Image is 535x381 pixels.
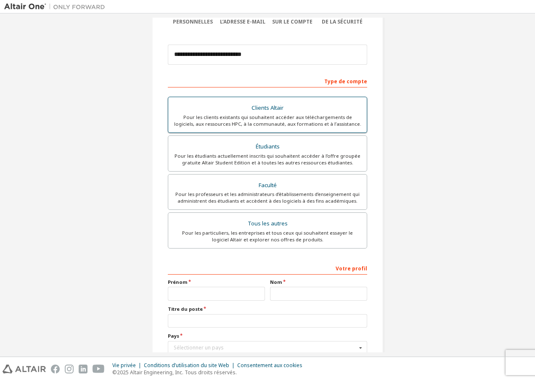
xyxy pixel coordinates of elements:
div: Pour les professeurs et les administrateurs d’établissements d’enseignement qui administrent des ... [173,191,362,204]
div: Faculté [173,180,362,191]
div: Pour les étudiants actuellement inscrits qui souhaitent accéder à l’offre groupée gratuite Altair... [173,153,362,166]
div: Vie privée [112,362,144,369]
div: Étudiants [173,141,362,153]
div: Vérifier l’adresse e-mail [218,12,268,25]
label: Pays [168,333,367,339]
div: Informations personnelles [168,12,218,25]
div: Consentement aux cookies [237,362,307,369]
img: altair_logo.svg [3,365,46,373]
div: Sélectionner un pays [174,345,357,350]
label: Nom [270,279,367,286]
label: Titre du poste [168,306,367,312]
label: Prénom [168,279,265,286]
div: Tous les autres [173,218,362,230]
img: Altair One [4,3,109,11]
div: Configuration de la sécurité [318,12,368,25]
div: Informations sur le compte [267,12,318,25]
div: Pour les particuliers, les entreprises et tous ceux qui souhaitent essayer le logiciel Altair et ... [173,230,362,243]
img: linkedin.svg [79,365,87,373]
p: © [112,369,307,376]
img: youtube.svg [93,365,105,373]
div: Conditions d’utilisation du site Web [144,362,237,369]
img: facebook.svg [51,365,60,373]
font: 2025 Altair Engineering, Inc. Tous droits réservés. [117,369,237,376]
div: Type de compte [168,74,367,87]
div: Votre profil [168,261,367,275]
div: Pour les clients existants qui souhaitent accéder aux téléchargements de logiciels, aux ressource... [173,114,362,127]
div: Clients Altair [173,102,362,114]
img: instagram.svg [65,365,74,373]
